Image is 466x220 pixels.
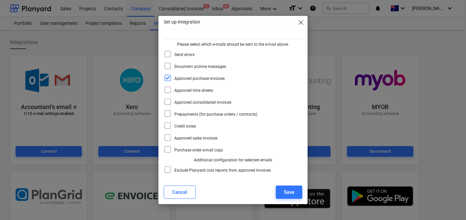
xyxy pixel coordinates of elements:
[164,186,196,199] button: Cancel
[164,19,200,26] p: Set up integration
[174,76,225,82] p: Approved purchase invoices
[276,186,302,199] button: Save
[174,52,195,58] p: Send errors
[174,64,226,70] p: Document archive messages
[164,42,302,47] p: Please select which e-mails should be sent to the e-mail above.
[172,188,187,196] div: Cancel
[433,188,466,220] iframe: Chat Widget
[174,124,196,129] p: Credit notes
[174,136,217,141] p: Approved sales invoices
[297,19,305,27] span: close
[284,188,294,196] div: Save
[174,88,213,93] p: Approved time sheets
[164,157,302,163] p: Additional configuration for selected emails
[174,147,223,153] p: Purchase order e-mail copy
[174,100,231,105] p: Approved consolidated invoices
[174,168,271,173] p: Exclude Planyard cost reports from approved invoices
[174,112,257,117] p: Prepayments (for purchase orders / contracts)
